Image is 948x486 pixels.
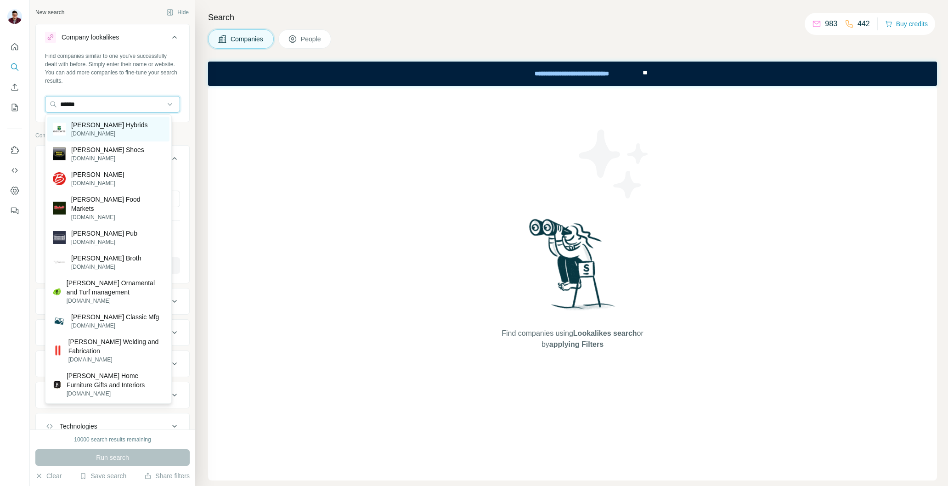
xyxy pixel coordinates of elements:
[7,59,22,75] button: Search
[231,34,264,44] span: Companies
[71,130,147,138] p: [DOMAIN_NAME]
[71,322,159,330] p: [DOMAIN_NAME]
[71,120,147,130] p: [PERSON_NAME] Hybrids
[71,263,141,271] p: [DOMAIN_NAME]
[36,322,189,344] button: HQ location
[885,17,928,30] button: Buy credits
[71,154,144,163] p: [DOMAIN_NAME]
[67,390,164,398] p: [DOMAIN_NAME]
[71,170,124,179] p: [PERSON_NAME]
[36,353,189,375] button: Annual revenue ($)
[53,380,61,389] img: Beck's Home Furniture Gifts and Interiors
[573,329,637,337] span: Lookalikes search
[53,315,66,328] img: Beck's Classic Mfg
[60,422,97,431] div: Technologies
[53,231,66,244] img: E.W. Beck's Pub
[71,254,141,263] p: [PERSON_NAME] Broth
[71,312,159,322] p: [PERSON_NAME] Classic Mfg
[7,9,22,24] img: Avatar
[573,123,655,205] img: Surfe Illustration - Stars
[35,8,64,17] div: New search
[525,216,621,319] img: Surfe Illustration - Woman searching with binoculars
[160,6,195,19] button: Hide
[53,202,66,215] img: Riesbeck's Food Markets
[144,471,190,480] button: Share filters
[36,290,189,312] button: Industry
[74,435,151,444] div: 10000 search results remaining
[35,471,62,480] button: Clear
[53,123,66,136] img: Beck's Hybrids
[7,182,22,199] button: Dashboard
[71,213,164,221] p: [DOMAIN_NAME]
[208,62,937,86] iframe: Banner
[71,195,164,213] p: [PERSON_NAME] Food Markets
[499,328,646,350] span: Find companies using or by
[67,278,164,297] p: [PERSON_NAME] Ornamental and Turf management
[71,179,124,187] p: [DOMAIN_NAME]
[53,288,61,296] img: Beck'S Ornamental and Turf management
[71,229,137,238] p: [PERSON_NAME] Pub
[36,384,189,406] button: Employees (size)
[825,18,837,29] p: 983
[36,147,189,173] button: Company
[67,297,164,305] p: [DOMAIN_NAME]
[79,471,126,480] button: Save search
[53,147,66,160] img: Beck's Shoes
[7,203,22,219] button: Feedback
[53,172,66,185] img: Beck's
[7,162,22,179] button: Use Surfe API
[53,345,63,356] img: Robeck'S Welding and Fabrication
[7,39,22,55] button: Quick start
[549,340,604,348] span: applying Filters
[36,415,189,437] button: Technologies
[71,145,144,154] p: [PERSON_NAME] Shoes
[68,356,164,364] p: [DOMAIN_NAME]
[67,371,164,390] p: [PERSON_NAME] Home Furniture Gifts and Interiors
[36,26,189,52] button: Company lookalikes
[53,256,66,269] img: Beck's Broth
[7,142,22,158] button: Use Surfe on LinkedIn
[301,34,322,44] span: People
[7,79,22,96] button: Enrich CSV
[858,18,870,29] p: 442
[71,238,137,246] p: [DOMAIN_NAME]
[62,33,119,42] div: Company lookalikes
[45,52,180,85] div: Find companies similar to one you've successfully dealt with before. Simply enter their name or w...
[7,99,22,116] button: My lists
[68,337,164,356] p: [PERSON_NAME] Welding and Fabrication
[35,131,190,140] p: Company information
[208,11,937,24] h4: Search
